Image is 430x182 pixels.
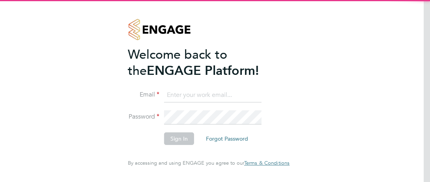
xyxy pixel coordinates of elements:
label: Email [128,91,159,99]
button: Forgot Password [200,132,254,145]
input: Enter your work email... [164,88,262,102]
span: Welcome back to the [128,47,227,78]
button: Sign In [164,132,194,145]
label: Password [128,113,159,121]
a: Terms & Conditions [244,160,290,166]
span: By accessing and using ENGAGE you agree to our [128,160,290,166]
h2: ENGAGE Platform! [128,46,282,79]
